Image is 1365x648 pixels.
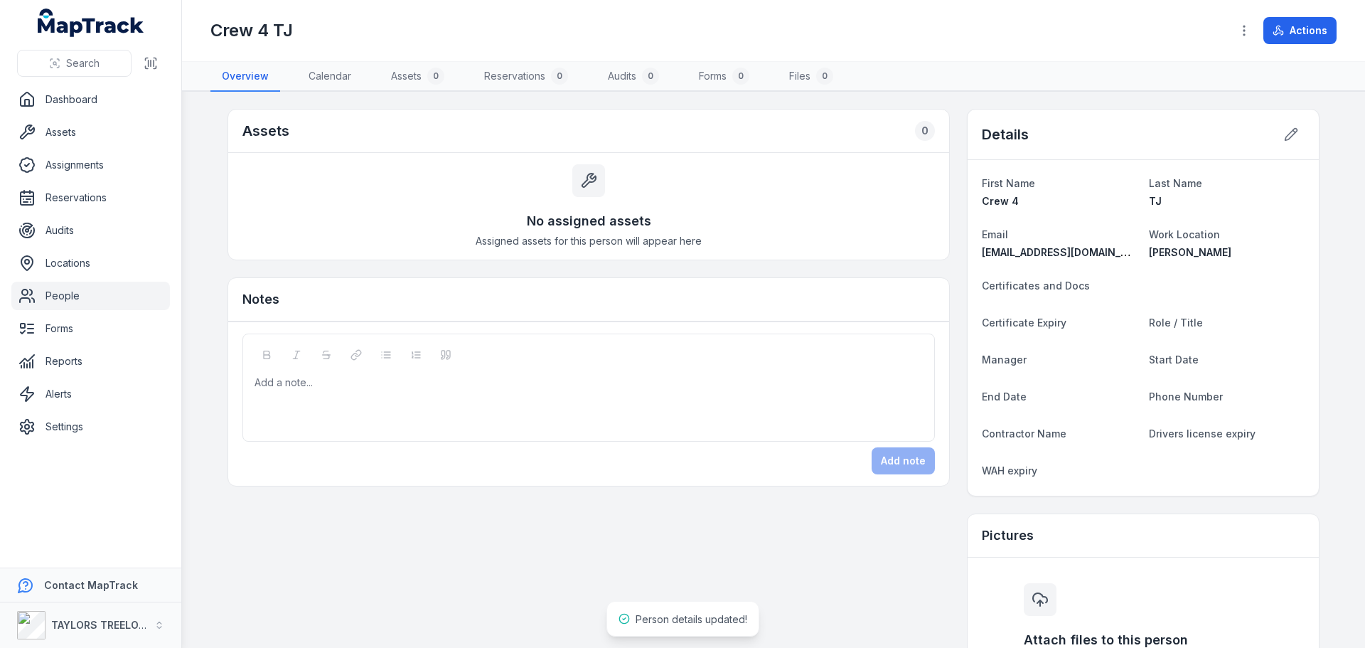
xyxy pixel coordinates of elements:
div: 0 [816,68,833,85]
div: 0 [642,68,659,85]
span: Certificate Expiry [982,317,1066,329]
h3: Notes [242,290,279,309]
span: Drivers license expiry [1149,427,1256,440]
a: Settings [11,413,170,441]
div: 0 [551,68,568,85]
span: Search [66,56,100,70]
a: Assignments [11,151,170,179]
a: Audits0 [596,62,670,92]
span: Start Date [1149,354,1199,366]
a: Dashboard [11,85,170,114]
a: Forms [11,314,170,343]
span: [EMAIL_ADDRESS][DOMAIN_NAME] [982,246,1153,258]
span: First Name [982,177,1035,189]
span: [PERSON_NAME] [1149,246,1231,258]
a: Locations [11,249,170,277]
a: Assets0 [380,62,456,92]
span: Contractor Name [982,427,1066,440]
div: 0 [915,121,935,141]
h2: Assets [242,121,289,141]
h1: Crew 4 TJ [210,19,293,42]
a: Forms0 [687,62,761,92]
a: Calendar [297,62,363,92]
button: Actions [1263,17,1337,44]
a: Files0 [778,62,845,92]
button: Search [17,50,132,77]
span: Work Location [1149,228,1220,240]
span: Assigned assets for this person will appear here [476,234,702,248]
h3: Pictures [982,526,1034,546]
a: Reservations0 [473,62,579,92]
span: Certificates and Docs [982,280,1090,292]
span: Crew 4 [982,195,1019,207]
span: Phone Number [1149,391,1223,403]
span: Person details updated! [636,613,747,625]
span: End Date [982,391,1027,403]
a: People [11,282,170,310]
div: 0 [427,68,444,85]
h3: No assigned assets [527,211,651,231]
span: Last Name [1149,177,1202,189]
a: Overview [210,62,280,92]
a: MapTrack [38,9,144,37]
a: Audits [11,216,170,245]
span: WAH expiry [982,464,1037,477]
a: Reservations [11,184,170,212]
strong: Contact MapTrack [44,579,138,591]
a: Assets [11,118,170,147]
span: TJ [1149,195,1162,207]
a: Alerts [11,380,170,408]
span: Manager [982,354,1027,366]
a: Reports [11,347,170,376]
span: Email [982,228,1008,240]
span: Role / Title [1149,317,1203,329]
strong: TAYLORS TREELOPPING [51,619,170,631]
h2: Details [982,124,1029,144]
div: 0 [732,68,749,85]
